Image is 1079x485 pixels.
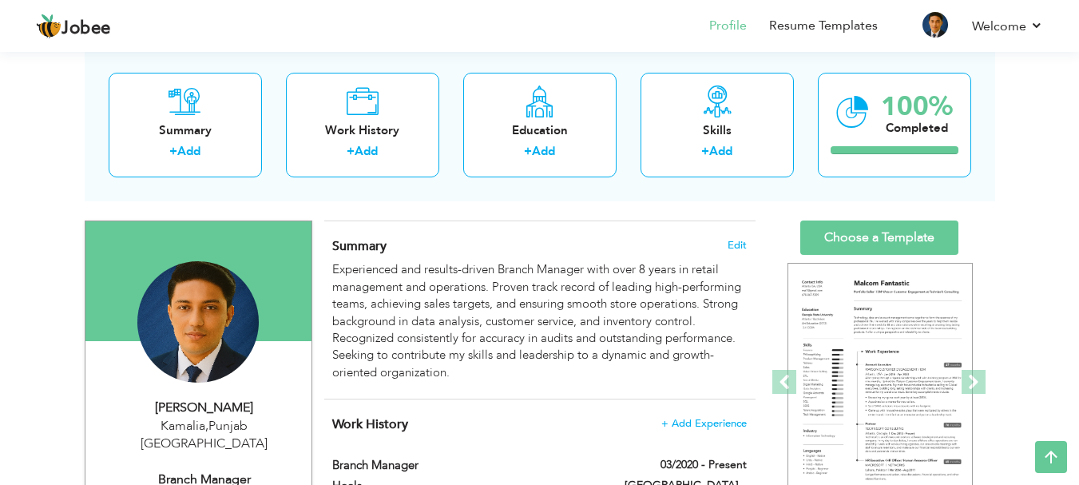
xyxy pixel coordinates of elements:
[532,143,555,159] a: Add
[169,143,177,160] label: +
[332,416,746,432] h4: This helps to show the companies you have worked for.
[653,121,781,138] div: Skills
[476,121,604,138] div: Education
[137,261,259,383] img: Muhammad Shahbaz
[97,399,311,417] div: [PERSON_NAME]
[524,143,532,160] label: +
[332,261,746,381] div: Experienced and results-driven Branch Manager with over 8 years in retail management and operatio...
[800,221,958,255] a: Choose a Template
[36,14,61,39] img: jobee.io
[97,417,311,454] div: Kamalia Punjab [GEOGRAPHIC_DATA]
[299,121,426,138] div: Work History
[709,17,747,35] a: Profile
[709,143,732,159] a: Add
[660,457,747,473] label: 03/2020 - Present
[332,415,408,433] span: Work History
[347,143,355,160] label: +
[355,143,378,159] a: Add
[36,14,111,39] a: Jobee
[332,237,387,255] span: Summary
[728,240,747,251] span: Edit
[121,121,249,138] div: Summary
[205,417,208,435] span: ,
[332,238,746,254] h4: Adding a summary is a quick and easy way to highlight your experience and interests.
[177,143,200,159] a: Add
[661,418,747,429] span: + Add Experience
[922,12,948,38] img: Profile Img
[701,143,709,160] label: +
[881,93,953,119] div: 100%
[972,17,1043,36] a: Welcome
[881,119,953,136] div: Completed
[61,20,111,38] span: Jobee
[769,17,878,35] a: Resume Templates
[332,457,601,474] label: Branch Manager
